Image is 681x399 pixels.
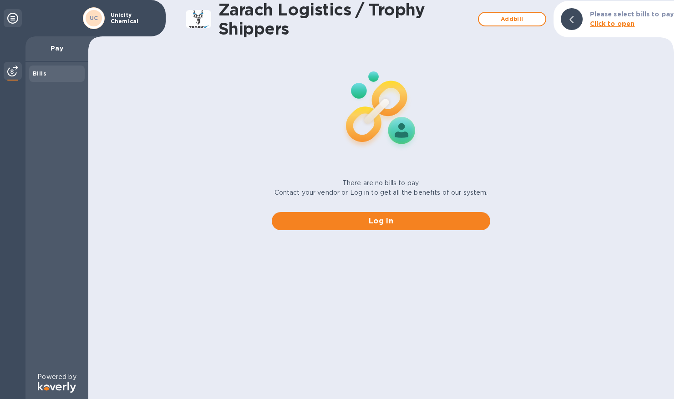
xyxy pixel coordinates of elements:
b: Bills [33,70,46,77]
p: Unicity Chemical [111,12,156,25]
p: There are no bills to pay. Contact your vendor or Log in to get all the benefits of our system. [274,178,488,197]
b: Please select bills to pay [590,10,674,18]
span: Log in [279,216,483,227]
span: Add bill [486,14,538,25]
b: Click to open [590,20,635,27]
p: Pay [33,44,81,53]
button: Addbill [478,12,546,26]
button: Log in [272,212,490,230]
img: Logo [38,382,76,393]
p: Powered by [37,372,76,382]
b: UC [90,15,98,21]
